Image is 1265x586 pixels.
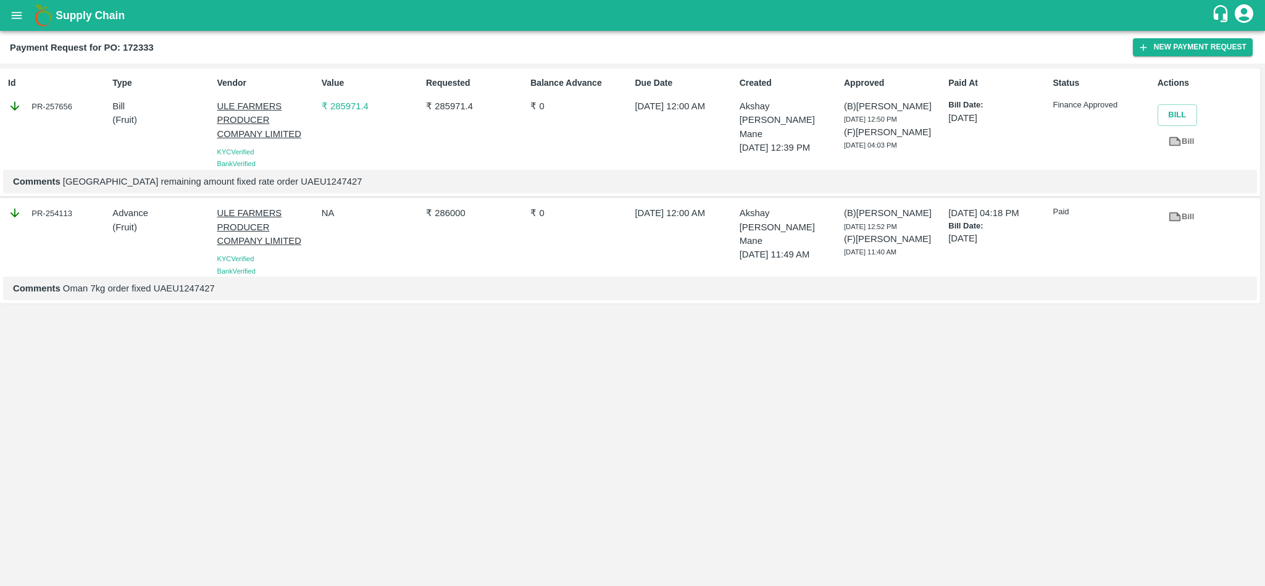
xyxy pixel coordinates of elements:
p: [DATE] 12:39 PM [740,141,839,154]
p: (F) [PERSON_NAME] [844,125,943,139]
p: NA [322,206,421,220]
b: Payment Request for PO: 172333 [10,43,154,52]
p: ₹ 285971.4 [426,99,525,113]
div: customer-support [1211,4,1233,27]
p: Status [1053,77,1153,90]
p: Created [740,77,839,90]
b: Comments [13,283,61,293]
p: Approved [844,77,943,90]
span: [DATE] 12:50 PM [844,115,897,123]
p: Paid At [948,77,1048,90]
span: Bank Verified [217,160,256,167]
p: Due Date [635,77,735,90]
p: ( Fruit ) [112,220,212,234]
a: Bill [1158,206,1205,228]
p: Bill [112,99,212,113]
p: Type [112,77,212,90]
p: Requested [426,77,525,90]
p: Bill Date: [948,99,1048,111]
p: ULE FARMERS PRODUCER COMPANY LIMITED [217,206,317,248]
p: [DATE] 12:00 AM [635,206,735,220]
button: open drawer [2,1,31,30]
p: Id [8,77,107,90]
p: Paid [1053,206,1153,218]
p: Advance [112,206,212,220]
img: logo [31,3,56,28]
p: ₹ 0 [530,99,630,113]
p: Vendor [217,77,317,90]
p: [DATE] 04:18 PM [948,206,1048,220]
p: ( Fruit ) [112,113,212,127]
p: Oman 7kg order fixed UAEU1247427 [13,282,1247,295]
p: [DATE] [948,111,1048,125]
span: [DATE] 12:52 PM [844,223,897,230]
p: ₹ 286000 [426,206,525,220]
p: Value [322,77,421,90]
p: (B) [PERSON_NAME] [844,206,943,220]
span: Bank Verified [217,267,256,275]
p: Actions [1158,77,1257,90]
div: PR-254113 [8,206,107,220]
p: Finance Approved [1053,99,1153,111]
button: Bill [1158,104,1197,126]
span: [DATE] 04:03 PM [844,141,897,149]
button: New Payment Request [1133,38,1253,56]
a: Supply Chain [56,7,1211,24]
p: [DATE] 11:49 AM [740,248,839,261]
span: [DATE] 11:40 AM [844,248,896,256]
p: ₹ 285971.4 [322,99,421,113]
p: Akshay [PERSON_NAME] Mane [740,206,839,248]
p: Akshay [PERSON_NAME] Mane [740,99,839,141]
div: PR-257656 [8,99,107,113]
b: Comments [13,177,61,186]
span: KYC Verified [217,255,254,262]
p: Balance Advance [530,77,630,90]
p: ULE FARMERS PRODUCER COMPANY LIMITED [217,99,317,141]
p: Bill Date: [948,220,1048,232]
b: Supply Chain [56,9,125,22]
p: [DATE] [948,232,1048,245]
a: Bill [1158,131,1205,153]
div: account of current user [1233,2,1255,28]
p: [DATE] 12:00 AM [635,99,735,113]
p: (F) [PERSON_NAME] [844,232,943,246]
p: (B) [PERSON_NAME] [844,99,943,113]
p: [GEOGRAPHIC_DATA] remaining amount fixed rate order UAEU1247427 [13,175,1247,188]
span: KYC Verified [217,148,254,156]
p: ₹ 0 [530,206,630,220]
